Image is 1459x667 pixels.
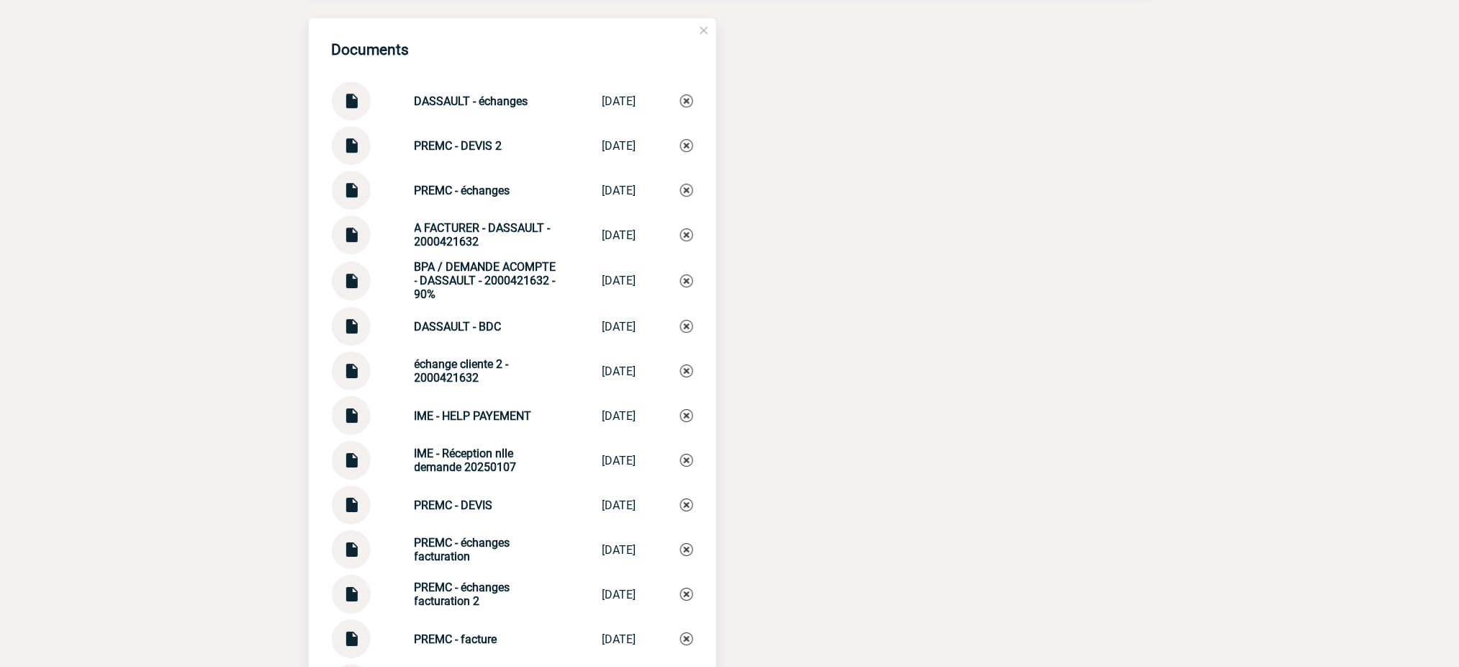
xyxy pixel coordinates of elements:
[680,454,693,467] img: Supprimer
[680,632,693,645] img: Supprimer
[602,184,636,197] div: [DATE]
[680,543,693,556] img: Supprimer
[680,409,693,422] img: Supprimer
[680,498,693,511] img: Supprimer
[415,139,502,153] strong: PREMC - DEVIS 2
[415,260,556,301] strong: BPA / DEMANDE ACOMPTE - DASSAULT - 2000421632 - 90%
[680,588,693,601] img: Supprimer
[415,632,497,646] strong: PREMC - facture
[680,228,693,241] img: Supprimer
[415,357,509,385] strong: échange cliente 2 - 2000421632
[697,24,710,37] img: close.png
[415,536,510,563] strong: PREMC - échanges facturation
[332,41,410,58] h4: Documents
[602,320,636,333] div: [DATE]
[602,454,636,467] div: [DATE]
[602,139,636,153] div: [DATE]
[415,221,551,249] strong: A FACTURER - DASSAULT - 2000421632
[415,409,532,423] strong: IME - HELP PAYEMENT
[602,274,636,287] div: [DATE]
[602,498,636,512] div: [DATE]
[602,409,636,423] div: [DATE]
[602,364,636,378] div: [DATE]
[415,498,493,512] strong: PREMC - DEVIS
[680,320,693,333] img: Supprimer
[415,184,510,197] strong: PREMC - échanges
[680,274,693,287] img: Supprimer
[415,320,502,333] strong: DASSAULT - BDC
[680,139,693,152] img: Supprimer
[415,447,517,474] strong: IME - Réception nlle demande 20250107
[602,632,636,646] div: [DATE]
[602,94,636,108] div: [DATE]
[602,543,636,557] div: [DATE]
[415,94,528,108] strong: DASSAULT - échanges
[602,588,636,601] div: [DATE]
[680,184,693,197] img: Supprimer
[415,581,510,608] strong: PREMC - échanges facturation 2
[680,364,693,377] img: Supprimer
[680,94,693,107] img: Supprimer
[602,228,636,242] div: [DATE]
